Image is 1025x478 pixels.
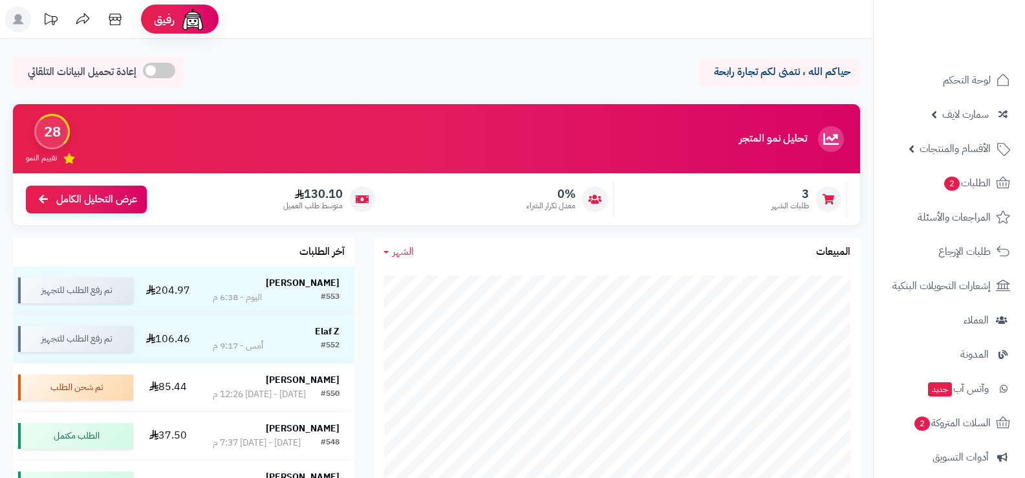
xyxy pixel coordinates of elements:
[266,373,340,387] strong: [PERSON_NAME]
[18,375,133,400] div: تم شحن الطلب
[321,340,340,353] div: #552
[881,339,1017,370] a: المدونة
[213,340,263,353] div: أمس - 9:17 م
[914,417,930,431] span: 2
[937,10,1013,37] img: logo-2.png
[920,140,991,158] span: الأقسام والمنتجات
[138,315,198,363] td: 106.46
[708,65,850,80] p: حياكم الله ، نتمنى لكم تجارة رابحة
[321,291,340,304] div: #553
[816,246,850,258] h3: المبيعات
[892,277,991,295] span: إشعارات التحويلات البنكية
[321,437,340,450] div: #548
[918,208,991,226] span: المراجعات والأسئلة
[26,186,147,213] a: عرض التحليل الكامل
[56,192,137,207] span: عرض التحليل الكامل
[739,133,807,145] h3: تحليل نمو المتجر
[393,244,414,259] span: الشهر
[266,276,340,290] strong: [PERSON_NAME]
[943,174,991,192] span: الطلبات
[383,244,414,259] a: الشهر
[18,277,133,303] div: تم رفع الطلب للتجهيز
[771,201,809,212] span: طلبات الشهر
[526,201,576,212] span: معدل تكرار الشراء
[213,388,306,401] div: [DATE] - [DATE] 12:26 م
[928,382,952,397] span: جديد
[138,266,198,314] td: 204.97
[960,345,989,364] span: المدونة
[933,448,989,466] span: أدوات التسويق
[913,414,991,432] span: السلات المتروكة
[34,6,67,36] a: تحديثات المنصة
[321,388,340,401] div: #550
[138,364,198,411] td: 85.44
[881,65,1017,96] a: لوحة التحكم
[283,201,343,212] span: متوسط طلب العميل
[881,168,1017,199] a: الطلبات2
[213,437,301,450] div: [DATE] - [DATE] 7:37 م
[18,423,133,449] div: الطلب مكتمل
[964,311,989,329] span: العملاء
[881,373,1017,404] a: وآتس آبجديد
[942,105,989,124] span: سمارت لايف
[944,177,960,191] span: 2
[881,407,1017,439] a: السلات المتروكة2
[927,380,989,398] span: وآتس آب
[18,326,133,352] div: تم رفع الطلب للتجهيز
[283,187,343,201] span: 130.10
[315,325,340,338] strong: Elaf Z
[881,442,1017,473] a: أدوات التسويق
[881,202,1017,233] a: المراجعات والأسئلة
[299,246,345,258] h3: آخر الطلبات
[180,6,206,32] img: ai-face.png
[526,187,576,201] span: 0%
[26,153,57,164] span: تقييم النمو
[154,12,175,27] span: رفيق
[771,187,809,201] span: 3
[943,71,991,89] span: لوحة التحكم
[138,412,198,460] td: 37.50
[881,236,1017,267] a: طلبات الإرجاع
[881,270,1017,301] a: إشعارات التحويلات البنكية
[938,243,991,261] span: طلبات الإرجاع
[213,291,262,304] div: اليوم - 6:38 م
[266,422,340,435] strong: [PERSON_NAME]
[881,305,1017,336] a: العملاء
[28,65,136,80] span: إعادة تحميل البيانات التلقائي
